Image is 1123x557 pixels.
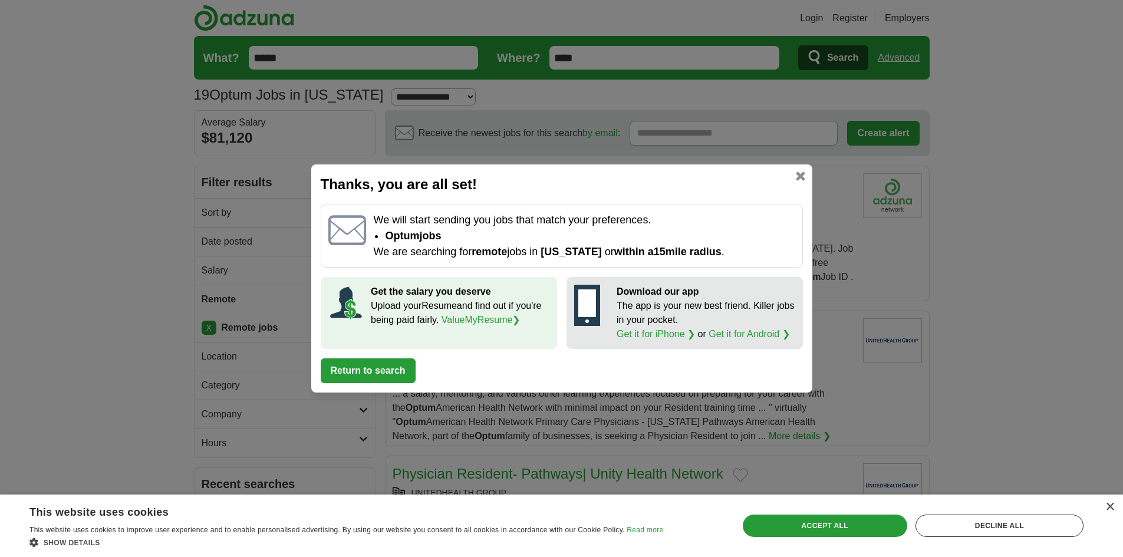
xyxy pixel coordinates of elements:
span: Show details [44,539,100,547]
a: Read more, opens a new window [627,526,663,534]
div: Close [1105,503,1114,512]
span: [US_STATE] [541,246,601,258]
a: Get it for Android ❯ [709,329,790,339]
div: Show details [29,536,663,548]
li: Optum jobs [385,228,795,244]
span: within a 15 mile radius [614,246,722,258]
p: We will start sending you jobs that match your preferences. [373,212,795,228]
button: Return to search [321,358,416,383]
div: This website uses cookies [29,502,634,519]
h2: Thanks, you are all set! [321,174,803,195]
a: ValueMyResume❯ [442,315,521,325]
a: Get it for iPhone ❯ [617,329,695,339]
div: Decline all [915,515,1084,537]
div: Accept all [743,515,907,537]
strong: remote [472,246,507,258]
p: Get the salary you deserve [371,285,549,299]
span: This website uses cookies to improve user experience and to enable personalised advertising. By u... [29,526,625,534]
p: Download our app [617,285,795,299]
p: Upload your Resume and find out if you're being paid fairly. [371,299,549,327]
p: We are searching for jobs in or . [373,244,795,260]
p: The app is your new best friend. Killer jobs in your pocket. or [617,299,795,341]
